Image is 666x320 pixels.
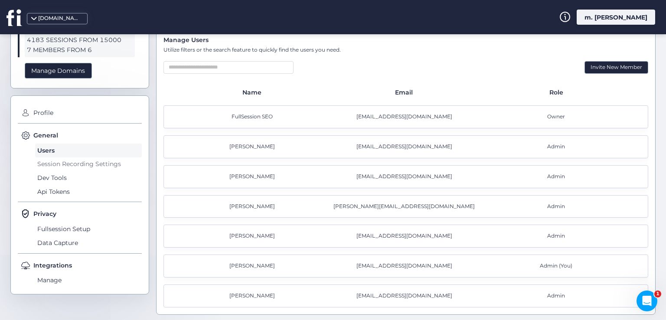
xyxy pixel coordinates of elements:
div: Name [177,88,330,97]
div: [PERSON_NAME][EMAIL_ADDRESS][DOMAIN_NAME] [330,202,482,211]
div: Utilize filters or the search feature to quickly find the users you need. [163,46,648,54]
div: Email [330,88,482,97]
div: [EMAIL_ADDRESS][DOMAIN_NAME] [330,262,482,270]
span: 7 MEMBERS FROM 6 [27,45,133,55]
div: [PERSON_NAME] [178,232,330,240]
iframe: Intercom live chat [637,291,657,311]
div: [PERSON_NAME] [178,262,330,270]
div: FullSession SEO [178,113,330,121]
div: [DOMAIN_NAME] [38,14,82,23]
div: [PERSON_NAME] [178,292,330,300]
span: Manage [35,274,142,287]
span: Users [35,144,142,157]
span: Session Recording Settings [35,157,142,171]
span: Admin [547,232,565,240]
span: General [33,131,58,140]
span: Dev Tools [35,171,142,185]
div: [PERSON_NAME] [178,143,330,151]
div: [PERSON_NAME] [178,202,330,211]
span: 1 [654,291,661,297]
div: Manage Domains [25,63,92,79]
span: Admin [547,202,565,211]
div: Invite New Member [584,61,648,74]
div: m. [PERSON_NAME] [577,10,655,25]
span: Data Capture [35,236,142,250]
div: [EMAIL_ADDRESS][DOMAIN_NAME] [330,173,482,181]
span: Fullsession Setup [35,222,142,236]
span: Api Tokens [35,185,142,199]
span: Privacy [33,209,56,219]
span: Admin (You) [540,262,572,270]
div: Manage Users [163,35,648,45]
div: [EMAIL_ADDRESS][DOMAIN_NAME] [330,113,482,121]
span: Integrations [33,261,72,270]
div: [EMAIL_ADDRESS][DOMAIN_NAME] [330,143,482,151]
div: [EMAIL_ADDRESS][DOMAIN_NAME] [330,232,482,240]
span: Admin [547,143,565,151]
span: 4183 SESSIONS FROM 15000 [27,35,133,45]
div: Role [482,88,634,97]
span: Owner [547,113,565,121]
div: [PERSON_NAME] [178,173,330,181]
div: [EMAIL_ADDRESS][DOMAIN_NAME] [330,292,482,300]
span: Admin [547,292,565,300]
span: Profile [31,106,142,120]
span: Admin [547,173,565,181]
